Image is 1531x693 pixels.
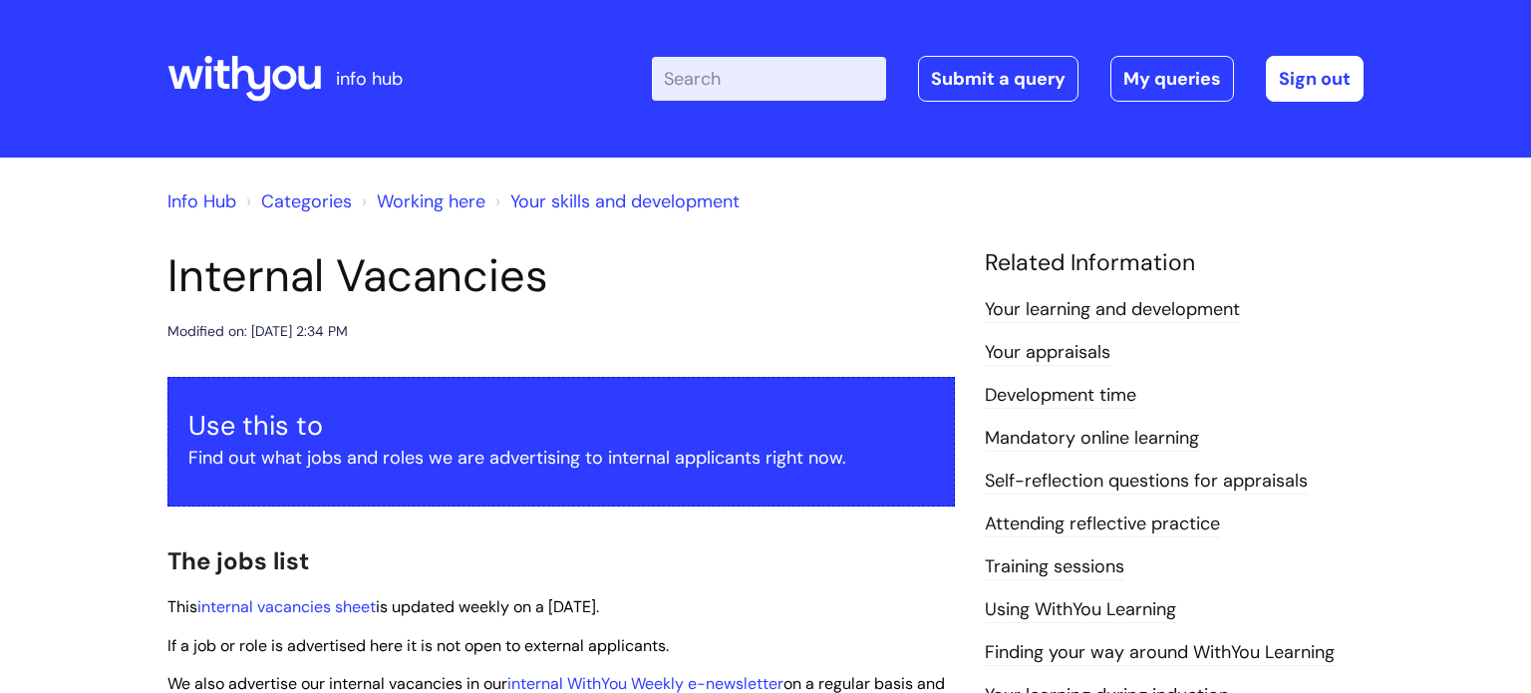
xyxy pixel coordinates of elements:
[985,597,1176,623] a: Using WithYou Learning
[1110,56,1234,102] a: My queries
[985,554,1124,580] a: Training sessions
[985,340,1110,366] a: Your appraisals
[652,56,1364,102] div: | -
[918,56,1078,102] a: Submit a query
[167,319,348,344] div: Modified on: [DATE] 2:34 PM
[985,383,1136,409] a: Development time
[167,189,236,213] a: Info Hub
[985,297,1240,323] a: Your learning and development
[167,545,309,576] span: The jobs list
[336,63,403,95] p: info hub
[652,57,886,101] input: Search
[261,189,352,213] a: Categories
[357,185,485,217] li: Working here
[985,640,1335,666] a: Finding your way around WithYou Learning
[985,512,1220,537] a: Attending reflective practice
[167,596,599,617] span: This is updated weekly on a [DATE].
[510,189,740,213] a: Your skills and development
[377,189,485,213] a: Working here
[188,442,934,474] p: Find out what jobs and roles we are advertising to internal applicants right now.
[985,249,1364,277] h4: Related Information
[188,410,934,442] h3: Use this to
[197,596,376,617] a: internal vacancies sheet
[241,185,352,217] li: Solution home
[985,469,1308,495] a: Self-reflection questions for appraisals
[167,249,955,303] h1: Internal Vacancies
[1266,56,1364,102] a: Sign out
[490,185,740,217] li: Your skills and development
[985,426,1199,452] a: Mandatory online learning
[167,635,669,656] span: If a job or role is advertised here it is not open to external applicants.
